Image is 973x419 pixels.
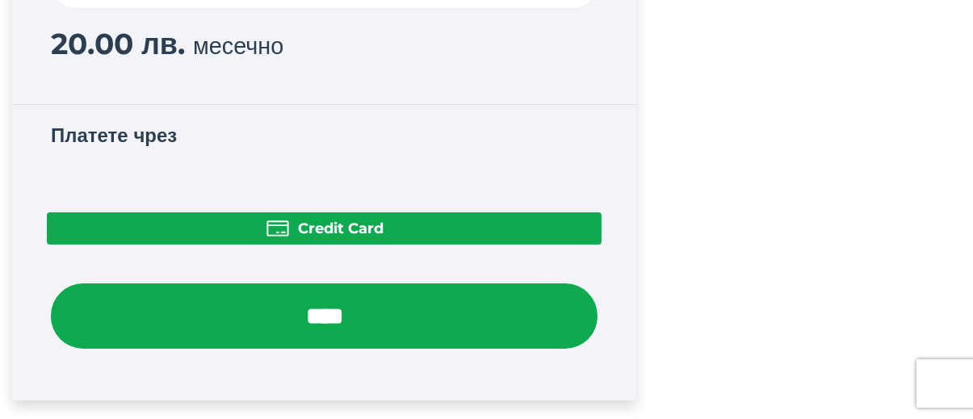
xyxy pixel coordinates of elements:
[193,31,283,60] span: месечно
[51,124,598,154] h3: Платете чрез
[47,212,602,245] button: Credit Card
[47,167,602,199] iframe: Secure payment button frame
[141,26,185,61] span: лв.
[51,26,133,61] span: 20.00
